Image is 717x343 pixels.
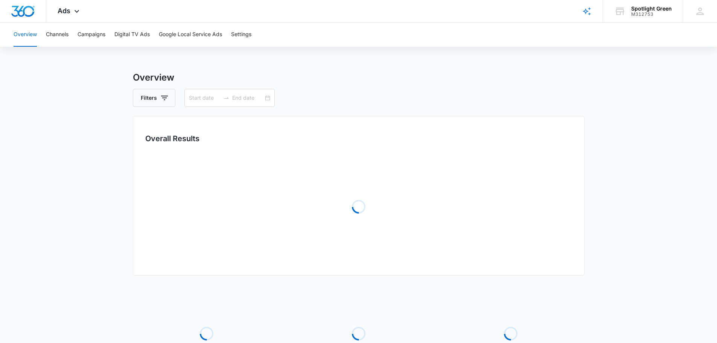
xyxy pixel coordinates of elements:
span: to [223,95,229,101]
button: Channels [46,23,69,47]
button: Google Local Service Ads [159,23,222,47]
button: Digital TV Ads [114,23,150,47]
button: Campaigns [78,23,105,47]
span: swap-right [223,95,229,101]
input: End date [232,94,263,102]
div: account name [631,6,672,12]
h3: Overall Results [145,133,199,144]
button: Filters [133,89,175,107]
input: Start date [189,94,220,102]
div: account id [631,12,672,17]
button: Settings [231,23,251,47]
span: Ads [58,7,70,15]
h3: Overview [133,71,585,84]
button: Overview [14,23,37,47]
